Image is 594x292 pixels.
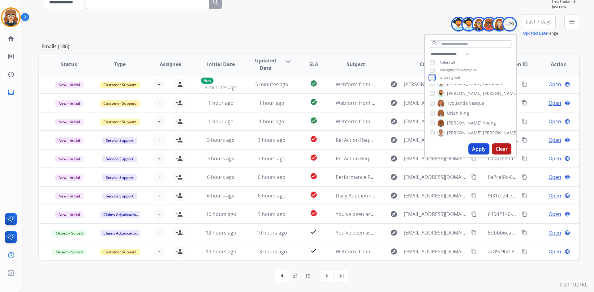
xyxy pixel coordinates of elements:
[404,248,467,255] span: [EMAIL_ADDRESS][DOMAIN_NAME]
[206,211,236,218] span: 10 hours ago
[175,192,183,199] mat-icon: person_add
[390,229,398,236] mat-icon: explore
[488,174,580,180] span: 0a2caf8c-046a-459a-9a95-e99a706aaf23
[7,53,15,60] mat-icon: list_alt
[153,189,166,202] button: +
[175,229,183,236] mat-icon: person_add
[390,136,398,144] mat-icon: explore
[55,193,84,199] span: New - Initial
[552,4,579,9] span: Just now
[471,249,477,254] mat-icon: content_copy
[522,82,527,87] mat-icon: content_copy
[153,171,166,183] button: +
[310,154,317,161] mat-icon: check_circle
[347,61,365,68] span: Subject
[471,156,477,161] mat-icon: content_copy
[158,192,161,199] span: +
[252,57,280,72] span: Updated Date
[560,281,588,288] p: 0.20.1027RC
[336,81,553,88] span: Webform from [PERSON_NAME][EMAIL_ADDRESS][PERSON_NAME][DOMAIN_NAME] on [DATE]
[420,61,444,68] span: Customer
[258,137,286,143] span: 3 hours ago
[39,43,72,50] p: Emails (186)
[523,31,558,36] span: Range
[258,174,286,180] span: 6 hours ago
[160,61,181,68] span: Assignee
[447,90,482,96] span: [PERSON_NAME]
[483,130,518,136] span: [PERSON_NAME]
[158,99,161,107] span: +
[158,210,161,218] span: +
[256,229,287,236] span: 10 hours ago
[488,229,584,236] span: 5dbbb6ea-d9ca-4af1-8287-07d895ca8bb1
[390,81,398,88] mat-icon: explore
[492,143,511,154] button: Clear
[206,248,236,255] span: 13 hours ago
[404,210,467,218] span: [EMAIL_ADDRESS][DOMAIN_NAME]
[440,67,477,73] span: Assigned to everyone
[404,81,467,88] span: [PERSON_NAME][EMAIL_ADDRESS][PERSON_NAME][DOMAIN_NAME]
[258,155,286,162] span: 3 hours ago
[549,229,561,236] span: Open
[471,174,477,180] mat-icon: content_copy
[7,71,15,78] mat-icon: history
[432,40,437,46] mat-icon: search
[471,211,477,217] mat-icon: content_copy
[175,99,183,107] mat-icon: person_add
[175,210,183,218] mat-icon: person_add
[565,156,570,161] mat-icon: language
[440,75,460,80] span: Unassigned
[565,137,570,143] mat-icon: language
[255,81,288,88] span: 5 minutes ago
[114,61,126,68] span: Type
[526,20,552,23] span: Last 7 days
[488,211,581,218] span: 640d2146-ceb2-4282-aa27-8ee1f6139aef
[565,100,570,106] mat-icon: language
[549,99,561,107] span: Open
[158,173,161,181] span: +
[52,230,86,236] span: Closed – Solved
[522,174,527,180] mat-icon: content_copy
[310,209,317,217] mat-icon: check_circle
[100,119,140,125] span: Customer Support
[175,118,183,125] mat-icon: person_add
[175,248,183,255] mat-icon: person_add
[310,135,317,143] mat-icon: check_circle
[204,84,238,91] span: 5 minutes ago
[259,99,284,106] span: 1 hour ago
[158,155,161,162] span: +
[469,100,484,106] span: Vasque
[153,115,166,128] button: +
[390,173,398,181] mat-icon: explore
[565,174,570,180] mat-icon: language
[404,192,467,199] span: [EMAIL_ADDRESS][DOMAIN_NAME]
[310,80,317,87] mat-icon: check_circle
[258,192,286,199] span: 6 hours ago
[158,81,161,88] span: +
[323,272,330,280] mat-icon: navigate_next
[310,191,317,198] mat-icon: check_circle
[55,82,84,88] span: New - Initial
[102,174,137,181] span: Service Support
[447,110,458,116] span: Uriah
[153,226,166,239] button: +
[310,98,317,106] mat-icon: check_circle
[565,119,570,124] mat-icon: language
[549,210,561,218] span: Open
[565,230,570,235] mat-icon: language
[55,156,84,162] span: New - Initial
[336,211,533,218] span: You've been assigned a new service order: 4b897967-917d-40dc-91ba-24da79d6121d
[522,249,527,254] mat-icon: content_copy
[390,118,398,125] mat-icon: explore
[336,174,455,180] span: Performance Report for Extend reported on [DATE]
[55,174,84,181] span: New - Initial
[61,61,77,68] span: Status
[522,137,527,143] mat-icon: content_copy
[522,230,527,235] mat-icon: content_copy
[447,120,482,126] span: [PERSON_NAME]
[468,143,489,154] button: Apply
[440,60,455,65] span: Select all
[565,211,570,217] mat-icon: language
[175,81,183,88] mat-icon: person_add
[488,248,582,255] span: ac89c90d-83ef-4eb5-94ac-3592557c1d99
